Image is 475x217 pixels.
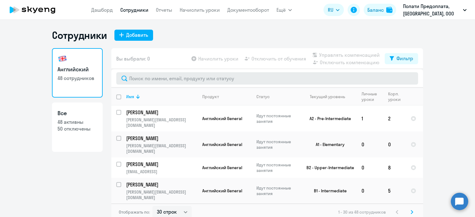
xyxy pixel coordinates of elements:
[299,157,357,178] td: B2 - Upper-Intermediate
[299,106,357,131] td: A2 - Pre-Intermediate
[276,4,292,16] button: Ещё
[126,169,197,174] p: [EMAIL_ADDRESS]
[202,94,219,99] div: Продукт
[202,142,242,147] span: Английский General
[256,94,299,99] div: Статус
[126,109,196,116] p: [PERSON_NAME]
[357,178,383,204] td: 0
[52,102,103,152] a: Все48 активны50 отключены
[126,181,196,188] p: [PERSON_NAME]
[400,2,470,17] button: Полати Предоплата, [GEOGRAPHIC_DATA], ООО
[58,75,97,81] p: 48 сотрудников
[323,4,344,16] button: RU
[256,94,270,99] div: Статус
[388,91,405,102] div: Корп. уроки
[299,131,357,157] td: A1 - Elementary
[126,94,197,99] div: Имя
[364,4,396,16] button: Балансbalance
[383,131,406,157] td: 0
[256,162,299,173] p: Идут постоянные занятия
[116,55,150,62] span: Вы выбрали: 0
[227,7,269,13] a: Документооборот
[388,91,401,102] div: Корп. уроки
[58,65,97,73] h3: Английский
[202,188,242,194] span: Английский General
[202,116,242,121] span: Английский General
[58,54,67,64] img: english
[126,181,197,188] a: [PERSON_NAME]
[156,7,172,13] a: Отчеты
[126,117,197,128] p: [PERSON_NAME][EMAIL_ADDRESS][DOMAIN_NAME]
[367,6,384,14] div: Баланс
[299,178,357,204] td: B1 - Intermediate
[396,55,413,62] div: Фильтр
[357,131,383,157] td: 0
[116,72,418,85] input: Поиск по имени, email, продукту или статусу
[276,6,286,14] span: Ещё
[126,143,197,154] p: [PERSON_NAME][EMAIL_ADDRESS][DOMAIN_NAME]
[58,109,97,117] h3: Все
[310,94,345,99] div: Текущий уровень
[383,178,406,204] td: 5
[403,2,460,17] p: Полати Предоплата, [GEOGRAPHIC_DATA], ООО
[91,7,113,13] a: Дашборд
[202,94,251,99] div: Продукт
[383,157,406,178] td: 8
[126,189,197,200] p: [PERSON_NAME][EMAIL_ADDRESS][DOMAIN_NAME]
[357,106,383,131] td: 1
[120,7,148,13] a: Сотрудники
[386,7,392,13] img: balance
[383,106,406,131] td: 2
[52,29,107,41] h1: Сотрудники
[126,109,197,116] a: [PERSON_NAME]
[256,139,299,150] p: Идут постоянные занятия
[328,6,333,14] span: RU
[114,30,153,41] button: Добавить
[180,7,220,13] a: Начислить уроки
[126,31,148,39] div: Добавить
[338,209,386,215] span: 1 - 30 из 48 сотрудников
[357,157,383,178] td: 0
[58,125,97,132] p: 50 отключены
[126,135,197,142] a: [PERSON_NAME]
[126,161,197,168] a: [PERSON_NAME]
[256,185,299,196] p: Идут постоянные занятия
[362,91,383,102] div: Личные уроки
[202,165,242,170] span: Английский General
[385,53,418,64] button: Фильтр
[304,94,356,99] div: Текущий уровень
[362,91,379,102] div: Личные уроки
[126,135,196,142] p: [PERSON_NAME]
[58,119,97,125] p: 48 активны
[256,113,299,124] p: Идут постоянные занятия
[119,209,150,215] span: Отображать по:
[126,161,196,168] p: [PERSON_NAME]
[126,94,134,99] div: Имя
[52,48,103,98] a: Английский48 сотрудников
